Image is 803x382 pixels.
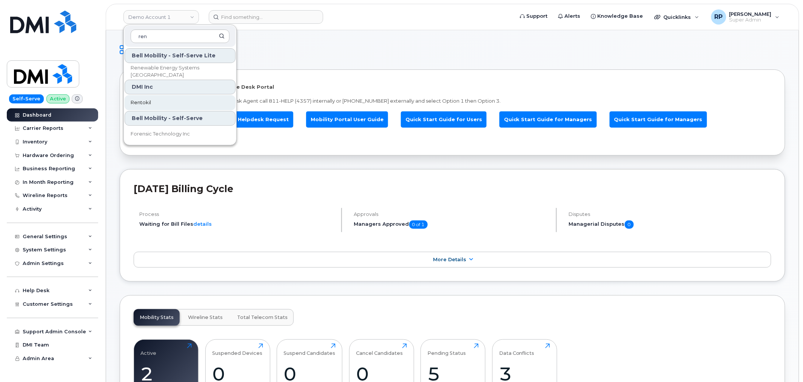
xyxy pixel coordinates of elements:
div: Bell Mobility - Self-Serve Lite [125,48,236,63]
span: 0 [625,220,634,229]
a: Submit a Helpdesk Request [207,111,293,128]
span: 0 of 1 [409,220,428,229]
h2: [DATE] Billing Cycle [134,183,771,194]
a: Quick Start Guide for Managers [610,111,707,128]
a: Rentokil [125,95,236,110]
h4: Process [139,211,335,217]
span: Wireline Stats [188,314,223,320]
div: DMI Inc [125,80,236,94]
div: Bell Mobility - Self-Serve [125,111,236,126]
p: To speak with a Mobile Device Service Desk Agent call 811-HELP (4357) internally or [PHONE_NUMBER... [134,97,771,105]
span: Total Telecom Stats [237,314,288,320]
h5: Managerial Disputes [569,220,771,229]
div: Cancel Candidates [356,343,403,356]
a: details [193,221,212,227]
a: Quick Start Guide for Managers [499,111,597,128]
h4: Disputes [569,211,771,217]
span: Renewable Energy Systems [GEOGRAPHIC_DATA] [131,64,217,79]
span: More Details [433,257,467,262]
h4: Approvals [354,211,550,217]
div: Suspended Devices [212,343,262,356]
h5: Managers Approved [354,220,550,229]
a: Forensic Technology Inc [125,126,236,142]
span: Rentokil [131,99,151,106]
input: Search [131,29,230,43]
div: Active [141,343,157,356]
a: Quick Start Guide for Users [401,111,487,128]
p: Welcome to the Mobile Device Service Desk Portal [134,83,771,91]
li: Waiting for Bill Files [139,220,335,228]
div: Suspend Candidates [284,343,336,356]
div: Pending Status [428,343,466,356]
a: Mobility Portal User Guide [306,111,388,128]
span: Forensic Technology Inc [131,130,190,138]
a: Renewable Energy Systems [GEOGRAPHIC_DATA] [125,64,236,79]
div: Data Conflicts [499,343,535,356]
